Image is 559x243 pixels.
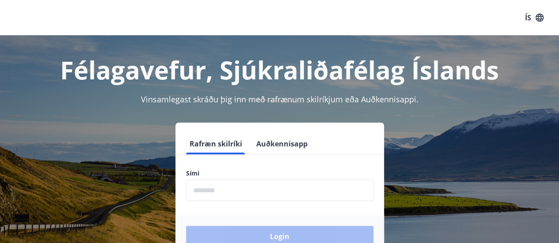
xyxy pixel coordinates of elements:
span: Vinsamlegast skráðu þig inn með rafrænum skilríkjum eða Auðkennisappi. [141,94,418,105]
button: Auðkennisapp [253,133,311,154]
h1: Félagavefur, Sjúkraliðafélag Íslands [11,53,548,86]
button: ÍS [520,10,548,26]
button: Rafræn skilríki [186,133,246,154]
label: Sími [186,169,373,178]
